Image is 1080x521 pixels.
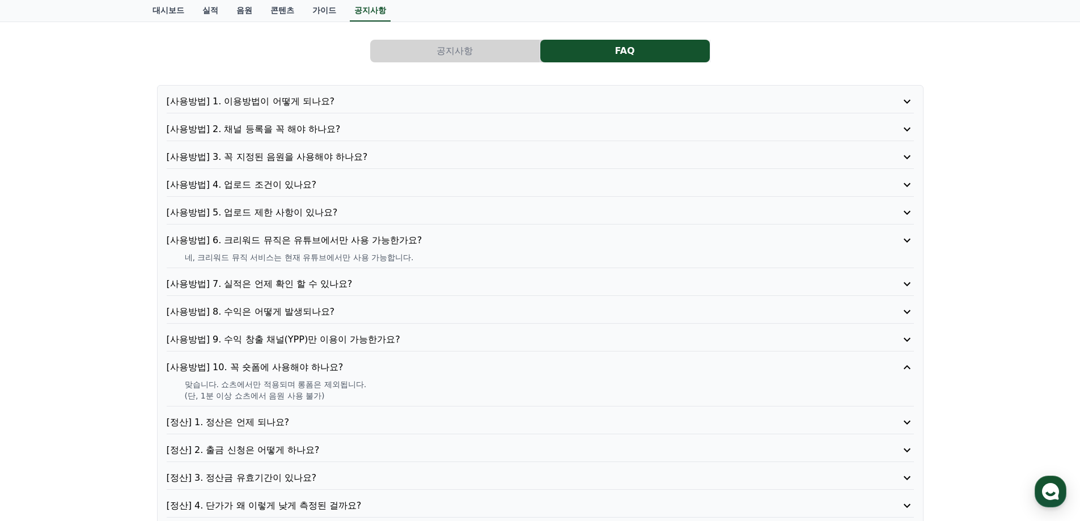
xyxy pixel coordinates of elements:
[185,390,914,401] p: (단, 1분 이상 쇼츠에서 음원 사용 불가)
[167,471,854,485] p: [정산] 3. 정산금 유효기간이 있나요?
[167,499,854,512] p: [정산] 4. 단가가 왜 이렇게 낮게 측정된 걸까요?
[104,377,117,386] span: 대화
[146,359,218,388] a: 설정
[167,443,914,457] button: [정산] 2. 출금 신청은 어떻게 하나요?
[167,277,854,291] p: [사용방법] 7. 실적은 언제 확인 할 수 있나요?
[167,95,914,108] button: [사용방법] 1. 이용방법이 어떻게 되나요?
[167,305,914,319] button: [사용방법] 8. 수익은 어떻게 발생되나요?
[167,122,854,136] p: [사용방법] 2. 채널 등록을 꼭 해야 하나요?
[167,471,914,485] button: [정산] 3. 정산금 유효기간이 있나요?
[36,376,43,386] span: 홈
[75,359,146,388] a: 대화
[167,206,854,219] p: [사용방법] 5. 업로드 제한 사항이 있나요?
[167,333,914,346] button: [사용방법] 9. 수익 창출 채널(YPP)만 이용이 가능한가요?
[167,361,854,374] p: [사용방법] 10. 꼭 숏폼에 사용해야 하나요?
[167,416,854,429] p: [정산] 1. 정산은 언제 되나요?
[167,178,854,192] p: [사용방법] 4. 업로드 조건이 있나요?
[167,178,914,192] button: [사용방법] 4. 업로드 조건이 있나요?
[167,150,854,164] p: [사용방법] 3. 꼭 지정된 음원을 사용해야 하나요?
[167,206,914,219] button: [사용방법] 5. 업로드 제한 사항이 있나요?
[167,122,914,136] button: [사용방법] 2. 채널 등록을 꼭 해야 하나요?
[175,376,189,386] span: 설정
[167,333,854,346] p: [사용방법] 9. 수익 창출 채널(YPP)만 이용이 가능한가요?
[3,359,75,388] a: 홈
[167,443,854,457] p: [정산] 2. 출금 신청은 어떻게 하나요?
[167,150,914,164] button: [사용방법] 3. 꼭 지정된 음원을 사용해야 하나요?
[540,40,710,62] button: FAQ
[167,95,854,108] p: [사용방법] 1. 이용방법이 어떻게 되나요?
[185,379,914,390] p: 맞습니다. 쇼츠에서만 적용되며 롱폼은 제외됩니다.
[370,40,540,62] button: 공지사항
[167,416,914,429] button: [정산] 1. 정산은 언제 되나요?
[167,499,914,512] button: [정산] 4. 단가가 왜 이렇게 낮게 측정된 걸까요?
[167,361,914,374] button: [사용방법] 10. 꼭 숏폼에 사용해야 하나요?
[167,234,854,247] p: [사용방법] 6. 크리워드 뮤직은 유튜브에서만 사용 가능한가요?
[167,234,914,247] button: [사용방법] 6. 크리워드 뮤직은 유튜브에서만 사용 가능한가요?
[167,305,854,319] p: [사용방법] 8. 수익은 어떻게 발생되나요?
[167,277,914,291] button: [사용방법] 7. 실적은 언제 확인 할 수 있나요?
